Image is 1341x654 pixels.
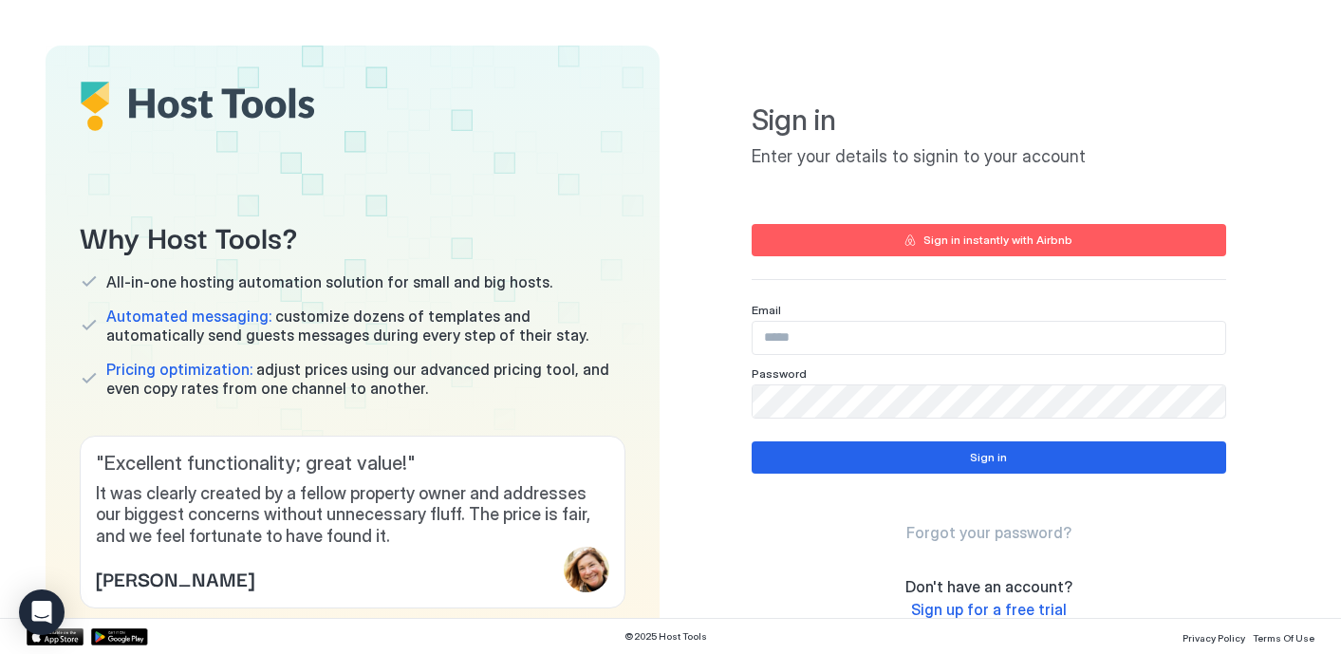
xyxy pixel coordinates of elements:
div: Open Intercom Messenger [19,589,65,635]
span: Password [752,366,807,381]
button: Sign in instantly with Airbnb [752,224,1226,256]
input: Input Field [753,385,1225,418]
button: Sign in [752,441,1226,474]
span: Email [752,303,781,317]
span: Why Host Tools? [80,215,625,257]
span: adjust prices using our advanced pricing tool, and even copy rates from one channel to another. [106,360,625,398]
span: © 2025 Host Tools [624,630,707,643]
div: Sign in [970,449,1007,466]
span: Privacy Policy [1183,632,1245,644]
span: " Excellent functionality; great value! " [96,452,609,476]
input: Input Field [753,322,1225,354]
a: App Store [27,628,84,645]
span: customize dozens of templates and automatically send guests messages during every step of their s... [106,307,625,345]
span: Enter your details to signin to your account [752,146,1226,168]
a: Terms Of Use [1253,626,1314,646]
a: Sign up for a free trial [911,600,1067,620]
a: Forgot your password? [906,523,1071,543]
span: Don't have an account? [905,577,1072,596]
span: All-in-one hosting automation solution for small and big hosts. [106,272,552,291]
span: [PERSON_NAME] [96,564,254,592]
span: Terms Of Use [1253,632,1314,644]
span: Sign in [752,103,1226,139]
span: It was clearly created by a fellow property owner and addresses our biggest concerns without unne... [96,483,609,548]
div: Sign in instantly with Airbnb [923,232,1072,249]
a: Privacy Policy [1183,626,1245,646]
span: Forgot your password? [906,523,1071,542]
a: Google Play Store [91,628,148,645]
span: Sign up for a free trial [911,600,1067,619]
span: Automated messaging: [106,307,271,326]
span: Pricing optimization: [106,360,252,379]
div: profile [564,547,609,592]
